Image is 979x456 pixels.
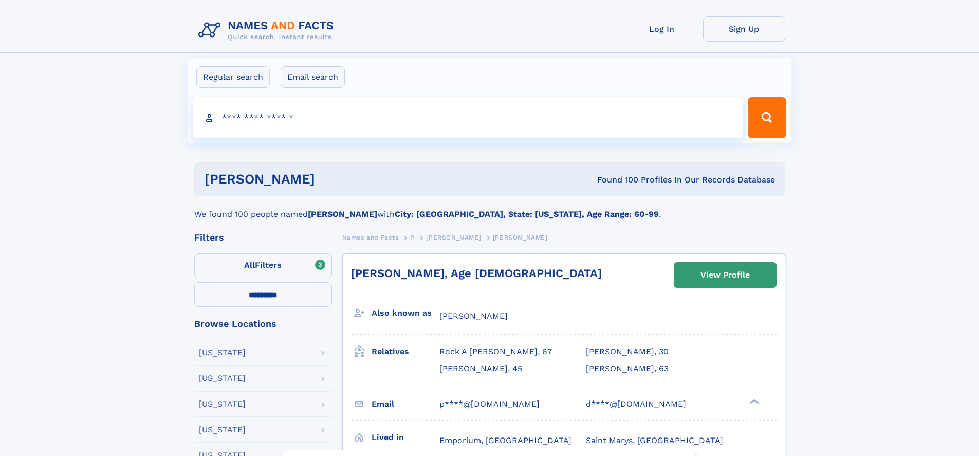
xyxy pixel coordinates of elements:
h3: Lived in [372,429,439,446]
a: P [410,231,415,244]
h3: Also known as [372,304,439,322]
div: Found 100 Profiles In Our Records Database [456,174,775,186]
h3: Relatives [372,343,439,360]
label: Email search [281,66,345,88]
div: [US_STATE] [199,426,246,434]
span: Saint Marys, [GEOGRAPHIC_DATA] [586,435,723,445]
a: Sign Up [703,16,785,42]
a: [PERSON_NAME], 30 [586,346,669,357]
input: search input [193,97,744,138]
label: Regular search [196,66,270,88]
div: Browse Locations [194,319,332,329]
div: [US_STATE] [199,374,246,382]
b: City: [GEOGRAPHIC_DATA], State: [US_STATE], Age Range: 60-99 [395,209,659,219]
h3: Email [372,395,439,413]
div: [US_STATE] [199,400,246,408]
a: Names and Facts [342,231,399,244]
button: Search Button [748,97,786,138]
a: [PERSON_NAME], 45 [439,363,522,374]
a: [PERSON_NAME] [426,231,481,244]
a: [PERSON_NAME], 63 [586,363,669,374]
span: All [244,260,255,270]
a: View Profile [674,263,776,287]
a: [PERSON_NAME], Age [DEMOGRAPHIC_DATA] [351,267,602,280]
b: [PERSON_NAME] [308,209,377,219]
span: [PERSON_NAME] [426,234,481,241]
span: Emporium, [GEOGRAPHIC_DATA] [439,435,571,445]
a: Rock A [PERSON_NAME], 67 [439,346,552,357]
span: P [410,234,415,241]
span: [PERSON_NAME] [439,311,508,321]
label: Filters [194,253,332,278]
h1: [PERSON_NAME] [205,173,456,186]
div: [US_STATE] [199,349,246,357]
div: View Profile [700,263,750,287]
img: Logo Names and Facts [194,16,342,44]
div: ❯ [747,398,760,405]
a: Log In [621,16,703,42]
span: [PERSON_NAME] [493,234,548,241]
div: Filters [194,233,332,242]
div: We found 100 people named with . [194,196,785,221]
